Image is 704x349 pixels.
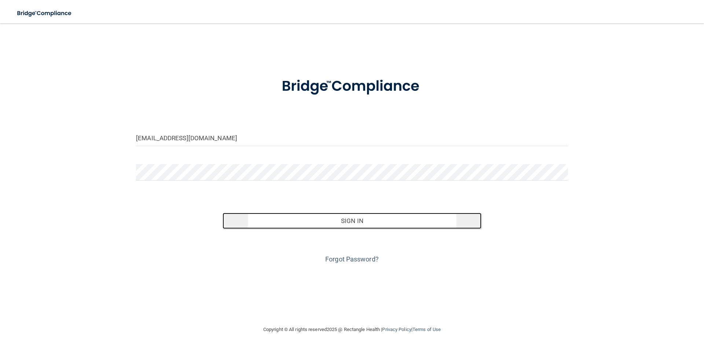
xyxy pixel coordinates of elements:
[267,67,437,105] img: bridge_compliance_login_screen.278c3ca4.svg
[412,327,441,332] a: Terms of Use
[223,213,482,229] button: Sign In
[136,130,568,146] input: Email
[382,327,411,332] a: Privacy Policy
[218,318,486,341] div: Copyright © All rights reserved 2025 @ Rectangle Health | |
[11,6,78,21] img: bridge_compliance_login_screen.278c3ca4.svg
[325,255,379,263] a: Forgot Password?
